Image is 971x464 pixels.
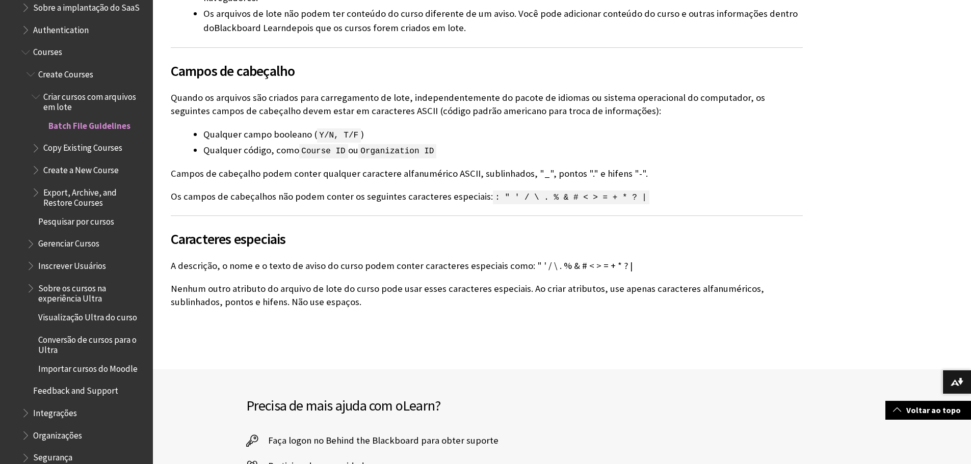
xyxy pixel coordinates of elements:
[33,44,62,58] span: Courses
[171,282,803,309] p: Nenhum outro atributo do arquivo de lote do curso pode usar esses caracteres especiais. Ao criar ...
[203,143,803,157] li: Qualquer código, como ou
[171,190,803,203] p: Os campos de cabeçalhos não podem conter os seguintes caracteres especiais:
[43,140,122,153] span: Copy Existing Courses
[38,213,114,227] span: Pesquisar por cursos
[358,144,437,158] span: Organization ID
[38,309,137,322] span: Visualização Ultra do curso
[171,47,803,81] h2: Campos de cabeçalho
[203,127,803,142] li: Qualquer campo booleano ( )
[33,383,118,396] span: Feedback and Support
[171,91,803,118] p: Quando os arquivos são criados para carregamento de lote, independentemente do pacote de idiomas ...
[43,161,119,175] span: Create a New Course
[33,21,89,35] span: Authentication
[48,117,130,131] span: Batch File Guidelines
[171,259,803,272] p: A descrição, o nome e o texto de aviso do curso podem conter caracteres especiais como: " ' / \ ....
[171,215,803,250] h2: Caracteres especiais
[33,404,77,418] span: Integrações
[493,190,649,205] span: : " ' / \ . % & # < > = + * ? |
[38,235,99,249] span: Gerenciar Cursos
[43,184,146,208] span: Export, Archive, and Restore Courses
[258,433,498,448] span: Faça logon no Behind the Blackboard para obter suporte
[403,396,435,415] span: Learn
[38,66,93,79] span: Create Courses
[299,144,348,158] span: Course ID
[38,280,146,304] span: Sobre os cursos na experiência Ultra
[246,433,498,448] a: Faça logon no Behind the Blackboard para obter suporte
[33,449,72,463] span: Segurança
[38,257,106,271] span: Inscrever Usuários
[33,427,82,441] span: Organizações
[317,128,361,143] span: Y/N, T/F
[38,331,146,355] span: Conversão de cursos para o Ultra
[38,360,138,374] span: Importar cursos do Moodle
[885,401,971,420] a: Voltar ao topo
[171,167,803,180] p: Campos de cabeçalho podem conter qualquer caractere alfanumérico ASCII, sublinhados, "_", pontos ...
[246,395,562,416] h2: Precisa de mais ajuda com o ?
[203,7,803,35] li: Os arquivos de lote não podem ter conteúdo do curso diferente de um aviso. Você pode adicionar co...
[43,88,146,112] span: Criar cursos com arquivos em lote
[214,22,286,34] span: Blackboard Learn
